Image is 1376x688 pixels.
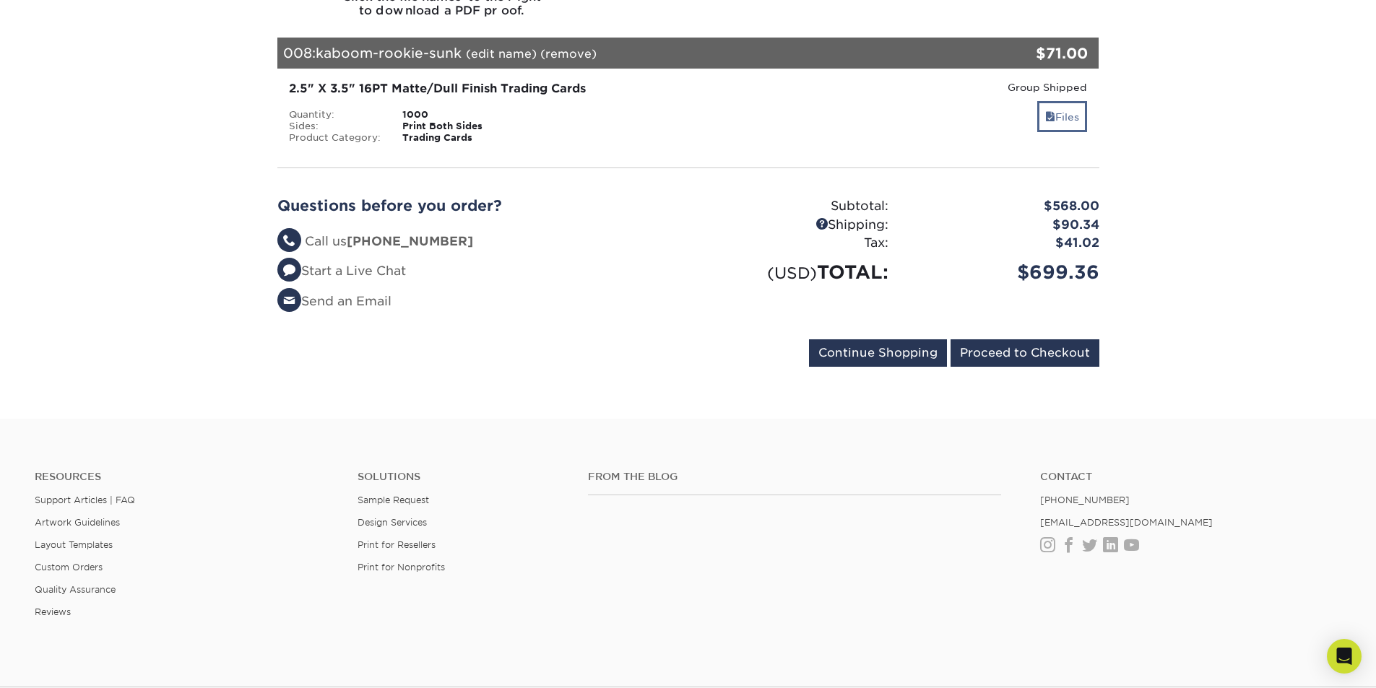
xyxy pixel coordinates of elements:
[35,471,336,483] h4: Resources
[1327,639,1362,674] div: Open Intercom Messenger
[316,45,462,61] span: kaboom-rookie-sunk
[466,47,537,61] a: (edit name)
[35,584,116,595] a: Quality Assurance
[35,606,71,617] a: Reviews
[347,234,473,248] strong: [PHONE_NUMBER]
[899,234,1110,253] div: $41.02
[899,197,1110,216] div: $568.00
[277,197,678,214] h2: Questions before you order?
[358,471,566,483] h4: Solutions
[688,197,899,216] div: Subtotal:
[278,132,392,144] div: Product Category:
[358,539,436,550] a: Print for Resellers
[277,232,678,251] li: Call us
[1045,111,1055,123] span: files
[358,562,445,572] a: Print for Nonprofits
[391,132,551,144] div: Trading Cards
[588,471,1001,483] h4: From the Blog
[358,517,427,528] a: Design Services
[1040,495,1130,505] a: [PHONE_NUMBER]
[1040,517,1213,528] a: [EMAIL_ADDRESS][DOMAIN_NAME]
[688,258,899,286] div: TOTAL:
[391,109,551,121] div: 1000
[277,294,391,308] a: Send an Email
[899,258,1110,286] div: $699.36
[962,43,1089,64] div: $71.00
[809,339,947,367] input: Continue Shopping
[688,234,899,253] div: Tax:
[35,539,113,550] a: Layout Templates
[35,562,103,572] a: Custom Orders
[277,38,962,69] div: 008:
[1037,101,1087,132] a: Files
[1040,471,1341,483] a: Contact
[767,264,817,282] small: (USD)
[289,80,814,97] div: 2.5" X 3.5" 16PT Matte/Dull Finish Trading Cards
[951,339,1099,367] input: Proceed to Checkout
[278,121,392,132] div: Sides:
[4,644,123,683] iframe: Google Customer Reviews
[688,216,899,235] div: Shipping:
[899,216,1110,235] div: $90.34
[540,47,597,61] a: (remove)
[35,517,120,528] a: Artwork Guidelines
[391,121,551,132] div: Print Both Sides
[836,80,1088,95] div: Group Shipped
[277,264,406,278] a: Start a Live Chat
[278,109,392,121] div: Quantity:
[35,495,135,505] a: Support Articles | FAQ
[358,495,429,505] a: Sample Request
